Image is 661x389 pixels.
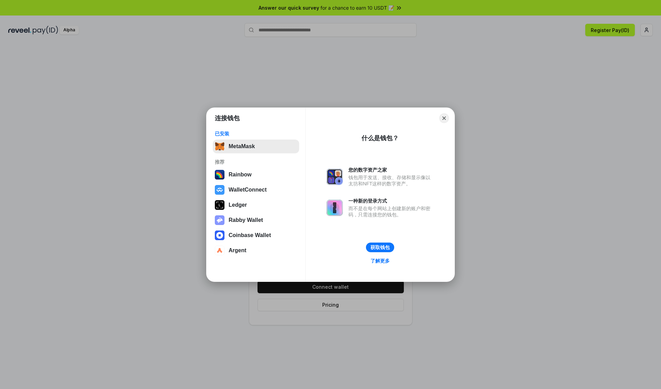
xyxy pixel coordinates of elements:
[366,243,394,252] button: 获取钱包
[215,114,240,122] h1: 连接钱包
[215,231,224,240] img: svg+xml,%3Csvg%20width%3D%2228%22%20height%3D%2228%22%20viewBox%3D%220%200%2028%2028%22%20fill%3D...
[215,142,224,151] img: svg+xml,%3Csvg%20fill%3D%22none%22%20height%3D%2233%22%20viewBox%3D%220%200%2035%2033%22%20width%...
[215,246,224,255] img: svg+xml,%3Csvg%20width%3D%2228%22%20height%3D%2228%22%20viewBox%3D%220%200%2028%2028%22%20fill%3D...
[229,143,255,150] div: MetaMask
[326,199,343,216] img: svg+xml,%3Csvg%20xmlns%3D%22http%3A%2F%2Fwww.w3.org%2F2000%2Fsvg%22%20fill%3D%22none%22%20viewBox...
[229,172,252,178] div: Rainbow
[370,258,390,264] div: 了解更多
[215,215,224,225] img: svg+xml,%3Csvg%20xmlns%3D%22http%3A%2F%2Fwww.w3.org%2F2000%2Fsvg%22%20fill%3D%22none%22%20viewBox...
[215,185,224,195] img: svg+xml,%3Csvg%20width%3D%2228%22%20height%3D%2228%22%20viewBox%3D%220%200%2028%2028%22%20fill%3D...
[229,217,263,223] div: Rabby Wallet
[215,170,224,180] img: svg+xml,%3Csvg%20width%3D%22120%22%20height%3D%22120%22%20viewBox%3D%220%200%20120%20120%22%20fil...
[213,183,299,197] button: WalletConnect
[213,168,299,182] button: Rainbow
[439,113,449,123] button: Close
[215,159,297,165] div: 推荐
[229,202,247,208] div: Ledger
[213,213,299,227] button: Rabby Wallet
[348,198,434,204] div: 一种新的登录方式
[213,198,299,212] button: Ledger
[213,244,299,257] button: Argent
[229,187,267,193] div: WalletConnect
[215,200,224,210] img: svg+xml,%3Csvg%20xmlns%3D%22http%3A%2F%2Fwww.w3.org%2F2000%2Fsvg%22%20width%3D%2228%22%20height%3...
[213,228,299,242] button: Coinbase Wallet
[366,256,394,265] a: 了解更多
[326,168,343,185] img: svg+xml,%3Csvg%20xmlns%3D%22http%3A%2F%2Fwww.w3.org%2F2000%2Fsvg%22%20fill%3D%22none%22%20viewBox...
[370,244,390,250] div: 获取钱包
[361,134,399,142] div: 什么是钱包？
[348,167,434,173] div: 您的数字资产之家
[215,131,297,137] div: 已安装
[348,205,434,218] div: 而不是在每个网站上创建新的账户和密码，只需连接您的钱包。
[229,232,271,238] div: Coinbase Wallet
[213,140,299,153] button: MetaMask
[348,174,434,187] div: 钱包用于发送、接收、存储和显示像以太坊和NFT这样的数字资产。
[229,247,246,254] div: Argent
